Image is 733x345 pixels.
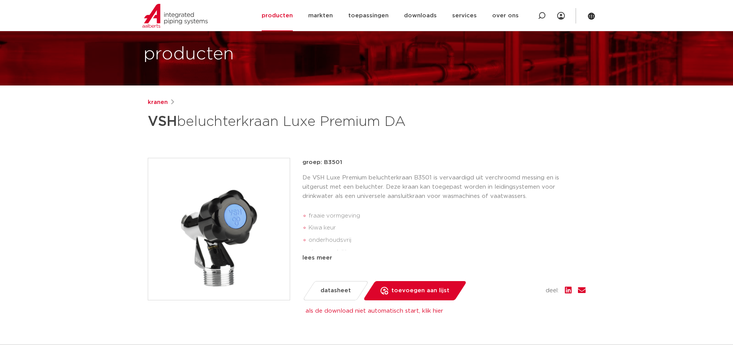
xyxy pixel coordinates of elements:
[309,246,586,259] li: slangaansluiting
[148,158,290,300] img: Product Image for VSH beluchterkraan Luxe Premium DA
[302,173,586,201] p: De VSH Luxe Premium beluchterkraan B3501 is vervaardigd uit verchroomd messing en is uitgerust me...
[306,308,443,314] a: als de download niet automatisch start, klik hier
[391,285,449,297] span: toevoegen aan lijst
[144,42,234,67] h1: producten
[309,234,586,246] li: onderhoudsvrij
[546,286,559,295] span: deel:
[148,115,177,129] strong: VSH
[321,285,351,297] span: datasheet
[302,281,369,300] a: datasheet
[309,222,586,234] li: Kiwa keur
[309,210,586,222] li: fraaie vormgeving
[302,253,586,263] div: lees meer
[148,110,437,133] h1: beluchterkraan Luxe Premium DA
[302,158,586,167] p: groep: B3501
[148,98,168,107] a: kranen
